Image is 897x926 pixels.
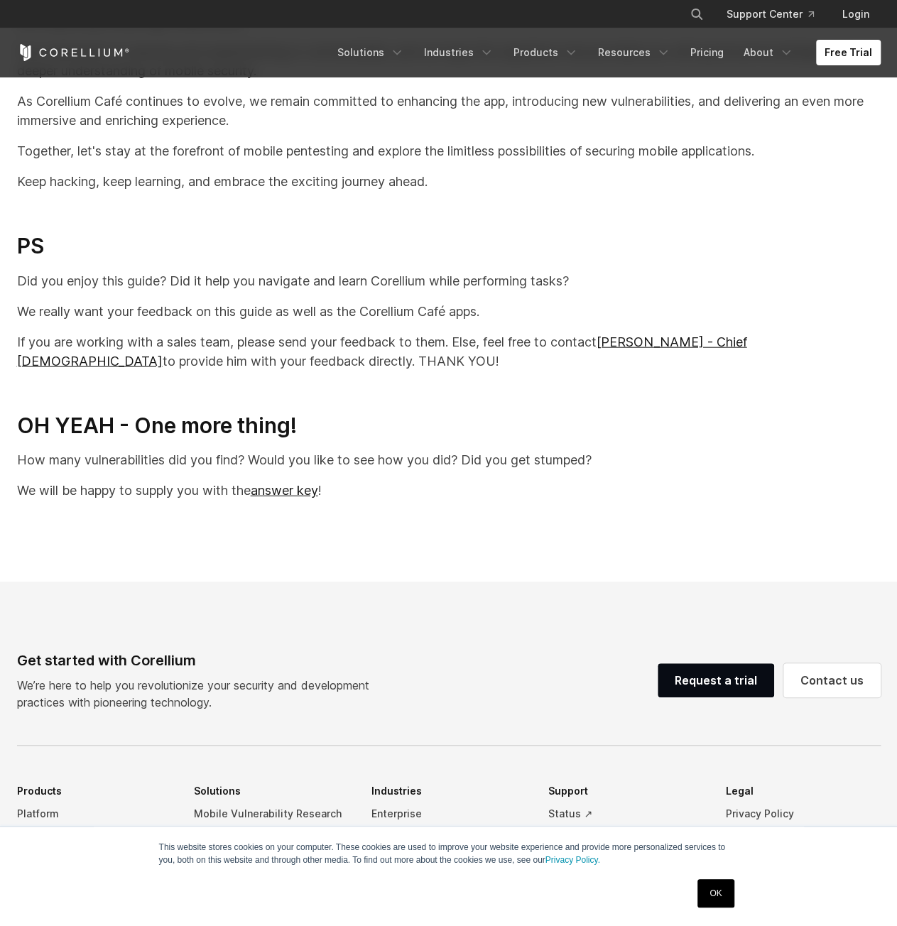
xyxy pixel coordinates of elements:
[17,44,130,61] a: Corellium Home
[589,40,679,65] a: Resources
[415,40,502,65] a: Industries
[17,334,747,369] a: [PERSON_NAME] - Chief [DEMOGRAPHIC_DATA]
[194,802,349,825] a: Mobile Vulnerability Research
[17,450,881,469] p: How many vulnerabilities did you find? Would you like to see how you did? Did you get stumped?
[17,143,754,158] span: Together, let's stay at the forefront of mobile pentesting and explore the limitless possibilitie...
[17,650,381,671] div: Get started with Corellium
[505,40,587,65] a: Products
[17,334,747,369] span: If you are working with a sales team, please send your feedback to them. Else, feel free to conta...
[831,1,881,27] a: Login
[548,802,703,825] a: Status ↗
[17,481,881,500] p: We will be happy to supply you with the !
[682,40,732,65] a: Pricing
[673,1,881,27] div: Navigation Menu
[251,483,318,498] a: answer key
[329,40,881,65] div: Navigation Menu
[17,233,44,258] span: PS
[715,1,825,27] a: Support Center
[17,802,172,825] a: Platform
[159,841,739,866] p: This website stores cookies on your computer. These cookies are used to improve your website expe...
[17,174,428,189] span: Keep hacking, keep learning, and embrace the exciting journey ahead.
[816,40,881,65] a: Free Trial
[783,663,881,697] a: Contact us
[726,802,881,825] a: Privacy Policy
[545,855,600,865] a: Privacy Policy.
[735,40,802,65] a: About
[17,304,479,319] span: We really want your feedback on this guide as well as the Corellium Café apps.
[371,802,526,825] a: Enterprise
[17,273,569,288] span: Did you enjoy this guide? Did it help you navigate and learn Corellium while performing tasks?
[684,1,710,27] button: Search
[697,879,734,908] a: OK
[17,677,381,711] p: We’re here to help you revolutionize your security and development practices with pioneering tech...
[658,663,774,697] a: Request a trial
[329,40,413,65] a: Solutions
[17,413,881,440] h2: OH YEAH - One more thing!
[17,94,864,128] span: As Corellium Café continues to evolve, we remain committed to enhancing the app, introducing new ...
